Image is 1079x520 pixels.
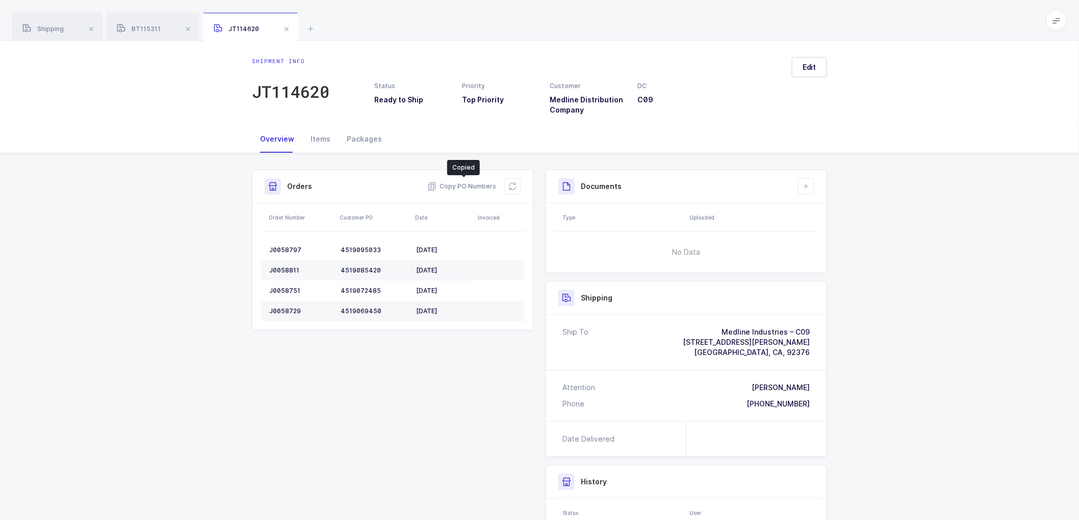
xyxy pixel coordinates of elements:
div: Date [415,213,472,222]
div: 4519072485 [341,287,408,295]
div: Phone [562,399,584,409]
div: Copied [447,160,480,175]
div: Attention [562,382,595,393]
h3: History [581,477,607,487]
div: Invoiced [478,213,522,222]
div: Overview [252,125,302,153]
button: Edit [792,57,827,77]
h3: Shipping [581,293,612,303]
div: Uploaded [689,213,815,222]
span: JT114620 [214,25,259,33]
h3: Orders [287,181,312,191]
span: BT115311 [117,25,161,33]
div: [DATE] [416,307,471,315]
div: Status [562,509,683,517]
div: Priority [462,81,537,91]
div: Customer PO [340,213,409,222]
div: [DATE] [416,246,471,254]
div: J0058811 [269,266,332,275]
div: Status [374,81,450,91]
div: Packages [339,125,390,153]
span: [GEOGRAPHIC_DATA], CA, 92376 [694,348,810,357]
div: 4519069450 [341,307,408,315]
div: 4519085420 [341,266,408,275]
div: Order Number [269,213,333,222]
h3: Top Priority [462,95,537,105]
div: [DATE] [416,287,471,295]
div: Customer [550,81,626,91]
div: J0058751 [269,287,332,295]
div: J0058729 [269,307,332,315]
span: Shipping [22,25,64,33]
h3: Ready to Ship [374,95,450,105]
div: [STREET_ADDRESS][PERSON_NAME] [683,337,810,347]
div: [PHONE_NUMBER] [747,399,810,409]
h3: Documents [581,181,622,191]
div: Medline Industries – C09 [683,327,810,337]
div: Items [302,125,339,153]
button: Copy PO Numbers [427,181,496,191]
div: DC [638,81,713,91]
div: 4519095033 [341,246,408,254]
div: Shipment info [252,57,329,65]
div: Ship To [562,327,588,358]
div: [PERSON_NAME] [752,382,810,393]
h3: C09 [638,95,713,105]
span: Edit [803,62,816,72]
div: J0058797 [269,246,332,254]
div: Type [562,213,683,222]
div: [DATE] [416,266,471,275]
span: No Data [621,237,753,267]
div: Date Delivered [562,434,619,444]
div: User [689,509,815,517]
h3: Medline Distribution Company [550,95,626,115]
